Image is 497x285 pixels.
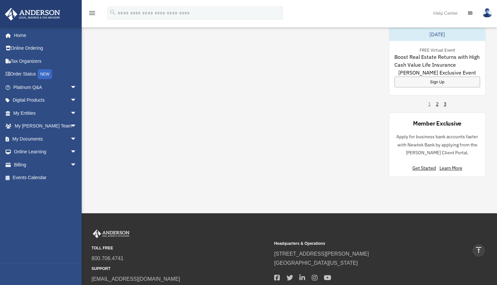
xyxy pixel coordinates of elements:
a: My Documentsarrow_drop_down [5,132,87,145]
img: Anderson Advisors Platinum Portal [3,8,62,21]
a: Get Started [412,165,438,171]
a: menu [88,11,96,17]
span: arrow_drop_down [70,158,83,172]
div: FREE Virtual Event [414,46,460,53]
a: My [PERSON_NAME] Teamarrow_drop_down [5,120,87,133]
span: arrow_drop_down [70,145,83,159]
a: [GEOGRAPHIC_DATA][US_STATE] [274,260,358,266]
small: SUPPORT [91,265,270,272]
span: arrow_drop_down [70,81,83,94]
a: Digital Productsarrow_drop_down [5,94,87,107]
a: Billingarrow_drop_down [5,158,87,171]
span: arrow_drop_down [70,120,83,133]
span: arrow_drop_down [70,132,83,146]
a: [EMAIL_ADDRESS][DOMAIN_NAME] [91,276,180,282]
a: Home [5,29,83,42]
a: My Entitiesarrow_drop_down [5,107,87,120]
a: 3 [444,101,446,107]
a: Sign Up [394,76,480,87]
a: Events Calendar [5,171,87,184]
a: vertical_align_top [472,243,486,257]
i: menu [88,9,96,17]
p: Apply for business bank accounts faster with Newtek Bank by applying from the [PERSON_NAME] Clien... [394,133,480,157]
a: Order StatusNEW [5,68,87,81]
span: arrow_drop_down [70,94,83,107]
a: Online Learningarrow_drop_down [5,145,87,159]
span: [PERSON_NAME] Exclusive Event [398,69,476,76]
a: 800.706.4741 [91,256,124,261]
a: Online Ordering [5,42,87,55]
a: Tax Organizers [5,55,87,68]
span: arrow_drop_down [70,107,83,120]
small: Headquarters & Operations [274,240,452,247]
small: TOLL FREE [91,245,270,252]
span: Boost Real Estate Returns with High Cash Value Life Insurance [394,53,480,69]
div: NEW [38,69,52,79]
a: 2 [436,101,439,107]
i: vertical_align_top [475,246,483,254]
a: [STREET_ADDRESS][PERSON_NAME] [274,251,369,257]
i: search [109,9,116,16]
img: User Pic [482,8,492,18]
img: Anderson Advisors Platinum Portal [91,229,131,238]
div: [DATE] [389,28,485,41]
a: Platinum Q&Aarrow_drop_down [5,81,87,94]
div: Member Exclusive [413,119,461,127]
a: Learn More [439,165,462,171]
